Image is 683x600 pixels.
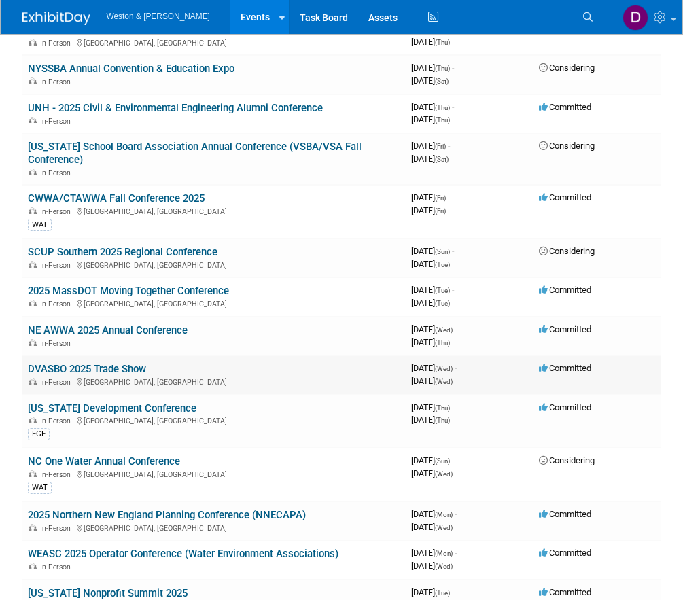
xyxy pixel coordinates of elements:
[539,285,591,295] span: Committed
[539,246,595,256] span: Considering
[455,363,457,373] span: -
[28,455,180,467] a: NC One Water Annual Conference
[28,219,52,231] div: WAT
[28,102,323,114] a: UNH - 2025 Civil & Environmental Engineering Alumni Conference
[40,77,75,86] span: In-Person
[539,509,591,519] span: Committed
[435,470,453,478] span: (Wed)
[539,363,591,373] span: Committed
[411,561,453,571] span: [DATE]
[452,102,454,112] span: -
[29,524,37,531] img: In-Person Event
[29,117,37,124] img: In-Person Event
[539,587,591,597] span: Committed
[435,104,450,111] span: (Thu)
[411,259,450,269] span: [DATE]
[28,63,234,75] a: NYSSBA Annual Convention & Education Expo
[539,102,591,112] span: Committed
[411,509,457,519] span: [DATE]
[28,141,362,166] a: [US_STATE] School Board Association Annual Conference (VSBA/VSA Fall Conference)
[411,298,450,308] span: [DATE]
[435,326,453,334] span: (Wed)
[29,417,37,423] img: In-Person Event
[28,37,400,48] div: [GEOGRAPHIC_DATA], [GEOGRAPHIC_DATA]
[28,298,400,308] div: [GEOGRAPHIC_DATA], [GEOGRAPHIC_DATA]
[411,402,454,412] span: [DATE]
[28,468,400,479] div: [GEOGRAPHIC_DATA], [GEOGRAPHIC_DATA]
[435,156,449,163] span: (Sat)
[28,376,400,387] div: [GEOGRAPHIC_DATA], [GEOGRAPHIC_DATA]
[29,207,37,214] img: In-Person Event
[28,428,50,440] div: EGE
[411,337,450,347] span: [DATE]
[435,365,453,372] span: (Wed)
[435,116,450,124] span: (Thu)
[40,117,75,126] span: In-Person
[435,589,450,597] span: (Tue)
[411,114,450,124] span: [DATE]
[29,169,37,175] img: In-Person Event
[539,324,591,334] span: Committed
[452,402,454,412] span: -
[29,77,37,84] img: In-Person Event
[411,75,449,86] span: [DATE]
[435,550,453,557] span: (Mon)
[411,205,446,215] span: [DATE]
[435,65,450,72] span: (Thu)
[411,102,454,112] span: [DATE]
[411,548,457,558] span: [DATE]
[435,143,446,150] span: (Fri)
[435,77,449,85] span: (Sat)
[435,511,453,518] span: (Mon)
[411,141,450,151] span: [DATE]
[455,324,457,334] span: -
[539,402,591,412] span: Committed
[40,524,75,533] span: In-Person
[435,207,446,215] span: (Fri)
[448,141,450,151] span: -
[107,12,210,21] span: Weston & [PERSON_NAME]
[28,205,400,216] div: [GEOGRAPHIC_DATA], [GEOGRAPHIC_DATA]
[435,339,450,347] span: (Thu)
[411,414,450,425] span: [DATE]
[435,563,453,570] span: (Wed)
[411,376,453,386] span: [DATE]
[435,261,450,268] span: (Tue)
[411,285,454,295] span: [DATE]
[28,414,400,425] div: [GEOGRAPHIC_DATA], [GEOGRAPHIC_DATA]
[28,192,205,205] a: CWWA/CTAWWA Fall Conference 2025
[29,470,37,477] img: In-Person Event
[28,24,226,36] a: NHWWA Drinking Water Expo & Trade Show
[28,587,188,599] a: [US_STATE] Nonprofit Summit 2025
[40,39,75,48] span: In-Person
[28,324,188,336] a: NE AWWA 2025 Annual Conference
[411,522,453,532] span: [DATE]
[539,63,595,73] span: Considering
[435,287,450,294] span: (Tue)
[29,300,37,306] img: In-Person Event
[40,417,75,425] span: In-Person
[411,363,457,373] span: [DATE]
[452,63,454,73] span: -
[40,470,75,479] span: In-Person
[435,404,450,412] span: (Thu)
[29,39,37,46] img: In-Person Event
[411,324,457,334] span: [DATE]
[40,261,75,270] span: In-Person
[539,548,591,558] span: Committed
[28,522,400,533] div: [GEOGRAPHIC_DATA], [GEOGRAPHIC_DATA]
[452,285,454,295] span: -
[411,246,454,256] span: [DATE]
[40,207,75,216] span: In-Person
[411,587,454,597] span: [DATE]
[28,259,400,270] div: [GEOGRAPHIC_DATA], [GEOGRAPHIC_DATA]
[539,455,595,465] span: Considering
[29,563,37,569] img: In-Person Event
[29,339,37,346] img: In-Person Event
[452,246,454,256] span: -
[448,192,450,202] span: -
[411,468,453,478] span: [DATE]
[40,169,75,177] span: In-Person
[28,548,338,560] a: WEASC 2025 Operator Conference (Water Environment Associations)
[435,300,450,307] span: (Tue)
